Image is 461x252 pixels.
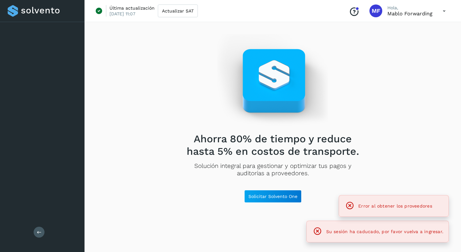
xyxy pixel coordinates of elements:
[158,4,198,17] button: Actualizar SAT
[162,9,194,13] span: Actualizar SAT
[248,194,297,199] span: Solicitar Solvento One
[244,190,302,203] button: Solicitar Solvento One
[387,5,433,11] p: Hola,
[387,11,433,17] p: Mablo Forwarding
[109,11,135,17] p: [DATE] 11:07
[326,229,443,234] span: Su sesión ha caducado, por favor vuelva a ingresar.
[182,133,364,157] h2: Ahorra 80% de tiempo y reduce hasta 5% en costos de transporte.
[217,34,328,128] img: Empty state image
[182,162,364,177] p: Solución integral para gestionar y optimizar tus pagos y auditorías a proveedores.
[358,203,432,209] span: Error al obtener los proveedores
[109,5,155,11] p: Última actualización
